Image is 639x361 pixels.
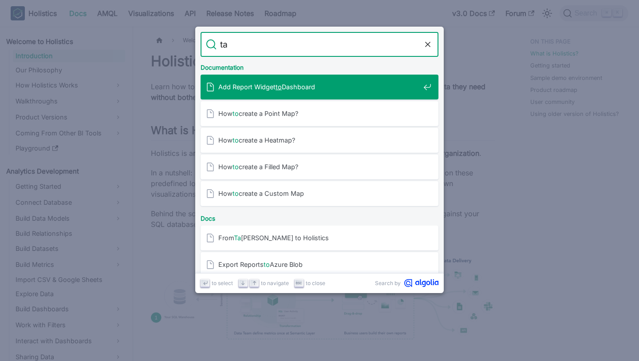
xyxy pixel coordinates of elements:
[201,181,438,206] a: Howtocreate a Custom Map
[217,32,422,57] input: Search docs
[296,280,302,286] svg: Escape key
[251,280,258,286] svg: Arrow up
[201,155,438,179] a: Howtocreate a Filled Map?
[375,279,438,287] a: Search byAlgolia
[201,128,438,153] a: Howtocreate a Heatmap?
[201,75,438,99] a: Add Report WidgettoDashboard
[218,136,420,144] span: How create a Heatmap?
[202,280,209,286] svg: Enter key
[218,234,420,242] span: From [PERSON_NAME] to Holistics
[199,57,440,75] div: Documentation
[422,39,433,50] button: Clear the query
[233,110,239,117] mark: to
[201,101,438,126] a: Howtocreate a Point Map?
[201,252,438,277] a: Export ReportstoAzure Blob
[218,163,420,171] span: How create a Filled Map?
[240,280,246,286] svg: Arrow down
[212,279,233,287] span: to select
[375,279,401,287] span: Search by
[306,279,325,287] span: to close
[218,260,420,269] span: Export Reports Azure Blob
[233,163,239,171] mark: to
[233,190,239,197] mark: to
[233,136,239,144] mark: to
[199,208,440,226] div: Docs
[234,234,241,242] mark: Ta
[264,261,270,268] mark: to
[276,83,282,91] mark: to
[218,109,420,118] span: How create a Point Map?
[218,83,420,91] span: Add Report Widget Dashboard
[404,279,438,287] svg: Algolia
[201,226,438,250] a: FromTa[PERSON_NAME] to Holistics
[218,189,420,198] span: How create a Custom Map
[261,279,289,287] span: to navigate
